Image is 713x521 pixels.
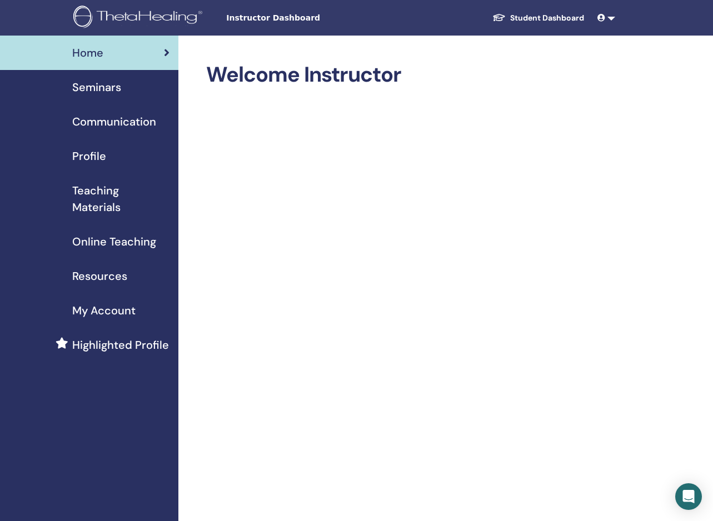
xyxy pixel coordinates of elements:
[206,62,613,88] h2: Welcome Instructor
[72,337,169,353] span: Highlighted Profile
[72,268,127,284] span: Resources
[492,13,506,22] img: graduation-cap-white.svg
[72,233,156,250] span: Online Teaching
[72,79,121,96] span: Seminars
[72,302,136,319] span: My Account
[72,148,106,164] span: Profile
[226,12,393,24] span: Instructor Dashboard
[72,113,156,130] span: Communication
[675,483,702,510] div: Open Intercom Messenger
[483,8,593,28] a: Student Dashboard
[73,6,206,31] img: logo.png
[72,182,169,216] span: Teaching Materials
[72,44,103,61] span: Home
